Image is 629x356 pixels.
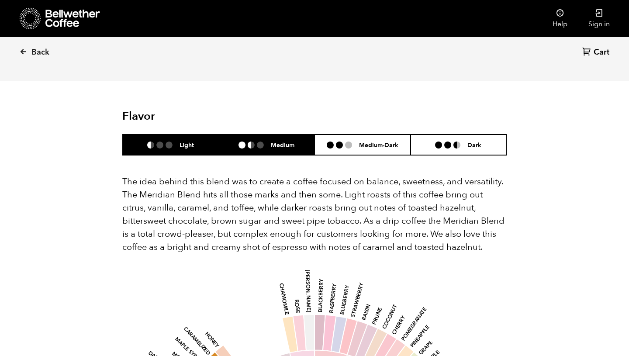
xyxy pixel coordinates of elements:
span: Back [31,47,49,58]
a: Cart [582,47,612,59]
h6: Light [180,141,194,149]
h6: Dark [467,141,481,149]
h2: Flavor [122,110,250,123]
p: The idea behind this blend was to create a coffee focused on balance, sweetness, and versatility.... [122,175,507,254]
span: Cart [594,47,609,58]
h6: Medium-Dark [359,141,398,149]
h6: Medium [271,141,294,149]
